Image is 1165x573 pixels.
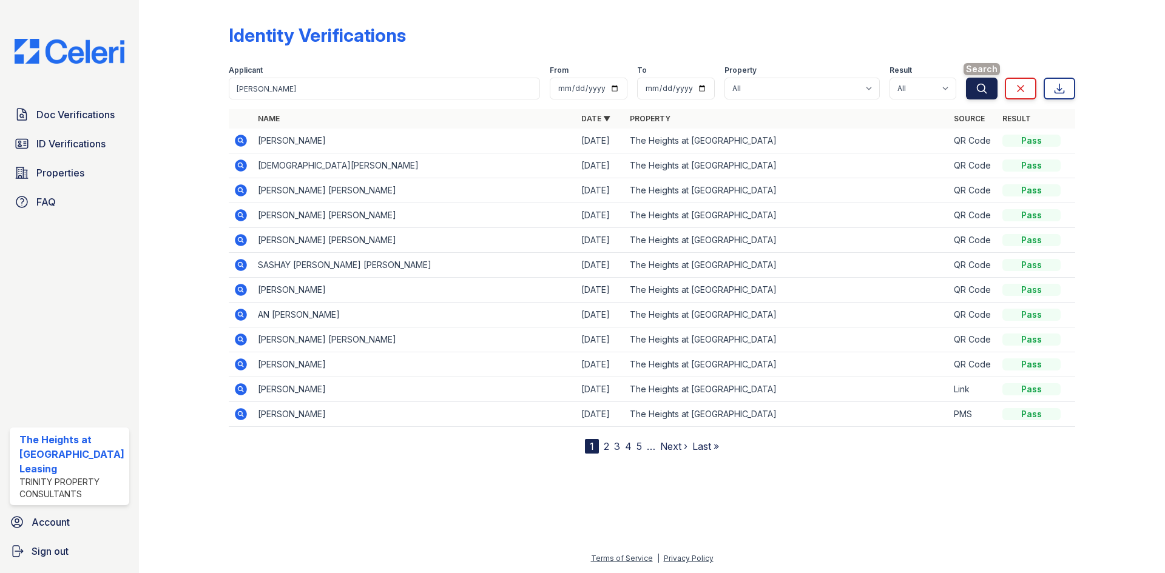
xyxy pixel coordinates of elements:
span: Search [964,63,1000,75]
td: [DATE] [576,253,625,278]
td: QR Code [949,352,998,377]
td: [DATE] [576,327,625,352]
div: Pass [1002,259,1061,271]
a: 5 [637,440,642,452]
td: The Heights at [GEOGRAPHIC_DATA] [625,402,948,427]
td: PMS [949,402,998,427]
div: Pass [1002,333,1061,346]
td: [DATE] [576,303,625,327]
label: Property [724,65,757,75]
label: From [550,65,569,75]
div: Pass [1002,184,1061,196]
span: Doc Verifications [36,107,115,122]
td: [DATE] [576,178,625,203]
td: [PERSON_NAME] [PERSON_NAME] [253,228,576,253]
a: Result [1002,114,1031,123]
td: SASHAY [PERSON_NAME] [PERSON_NAME] [253,253,576,278]
td: QR Code [949,203,998,228]
td: QR Code [949,178,998,203]
a: Properties [10,161,129,185]
div: Pass [1002,209,1061,221]
a: Doc Verifications [10,102,129,127]
label: To [637,65,647,75]
a: Source [954,114,985,123]
td: AN [PERSON_NAME] [253,303,576,327]
button: Search [966,78,998,99]
td: [DATE] [576,203,625,228]
td: [DATE] [576,228,625,253]
div: Pass [1002,408,1061,420]
td: QR Code [949,153,998,178]
div: Pass [1002,309,1061,321]
td: [PERSON_NAME] [253,377,576,402]
a: Account [5,510,134,534]
a: 3 [614,440,620,452]
td: QR Code [949,228,998,253]
a: 4 [625,440,632,452]
a: Sign out [5,539,134,563]
td: [PERSON_NAME] [253,129,576,153]
a: Next › [660,440,687,452]
a: Property [630,114,670,123]
td: The Heights at [GEOGRAPHIC_DATA] [625,253,948,278]
td: The Heights at [GEOGRAPHIC_DATA] [625,129,948,153]
td: [PERSON_NAME] [253,402,576,427]
td: The Heights at [GEOGRAPHIC_DATA] [625,327,948,352]
td: [PERSON_NAME] [PERSON_NAME] [253,327,576,352]
td: The Heights at [GEOGRAPHIC_DATA] [625,178,948,203]
a: Date ▼ [581,114,610,123]
span: ID Verifications [36,136,106,151]
a: Name [258,114,280,123]
td: The Heights at [GEOGRAPHIC_DATA] [625,377,948,402]
div: Pass [1002,234,1061,246]
a: Privacy Policy [664,554,714,563]
td: QR Code [949,303,998,327]
span: Account [32,515,70,529]
span: … [647,439,655,454]
a: Last » [692,440,719,452]
td: [DATE] [576,278,625,303]
div: 1 [585,439,599,454]
label: Result [890,65,912,75]
td: The Heights at [GEOGRAPHIC_DATA] [625,228,948,253]
span: Sign out [32,544,69,558]
td: The Heights at [GEOGRAPHIC_DATA] [625,203,948,228]
div: Identity Verifications [229,24,406,46]
div: The Heights at [GEOGRAPHIC_DATA] Leasing [19,432,124,476]
td: [PERSON_NAME] [PERSON_NAME] [253,203,576,228]
td: QR Code [949,327,998,352]
td: [DEMOGRAPHIC_DATA][PERSON_NAME] [253,153,576,178]
img: CE_Logo_Blue-a8612792a0a2168367f1c8372b55b34899dd931a85d93a1a3d3e32e68fde9ad4.png [5,39,134,64]
td: QR Code [949,278,998,303]
a: ID Verifications [10,132,129,156]
div: Trinity Property Consultants [19,476,124,500]
td: [PERSON_NAME] [253,352,576,377]
div: Pass [1002,135,1061,147]
div: Pass [1002,358,1061,370]
td: [PERSON_NAME] [PERSON_NAME] [253,178,576,203]
td: [DATE] [576,153,625,178]
span: FAQ [36,195,56,209]
a: Terms of Service [591,554,653,563]
td: The Heights at [GEOGRAPHIC_DATA] [625,303,948,327]
td: [DATE] [576,402,625,427]
td: The Heights at [GEOGRAPHIC_DATA] [625,153,948,178]
td: [DATE] [576,352,625,377]
td: [PERSON_NAME] [253,278,576,303]
td: Link [949,377,998,402]
td: The Heights at [GEOGRAPHIC_DATA] [625,278,948,303]
td: QR Code [949,129,998,153]
td: [DATE] [576,129,625,153]
a: FAQ [10,190,129,214]
td: The Heights at [GEOGRAPHIC_DATA] [625,352,948,377]
div: Pass [1002,159,1061,172]
td: [DATE] [576,377,625,402]
a: 2 [604,440,609,452]
div: Pass [1002,284,1061,296]
div: Pass [1002,383,1061,395]
label: Applicant [229,65,263,75]
div: | [657,554,660,563]
td: QR Code [949,253,998,278]
span: Properties [36,166,84,180]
